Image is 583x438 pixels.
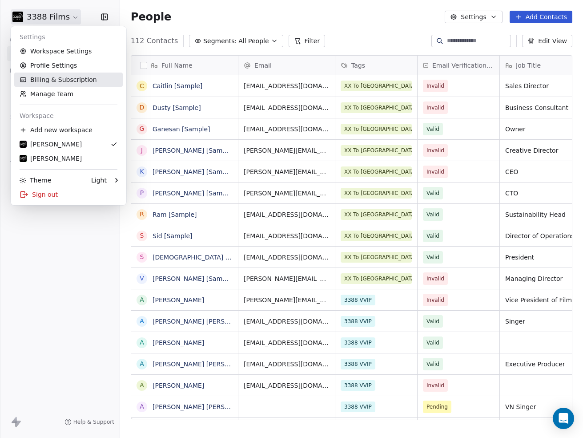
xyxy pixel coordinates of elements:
[14,109,123,123] div: Workspace
[14,73,123,87] a: Billing & Subscription
[14,58,123,73] a: Profile Settings
[20,154,82,163] div: [PERSON_NAME]
[20,141,27,148] img: 3388Films_Logo_White.jpg
[20,140,82,149] div: [PERSON_NAME]
[14,187,123,202] div: Sign out
[14,44,123,58] a: Workspace Settings
[91,176,107,185] div: Light
[14,123,123,137] div: Add new workspace
[14,87,123,101] a: Manage Team
[14,30,123,44] div: Settings
[20,176,51,185] div: Theme
[20,155,27,162] img: 3388Films_Logo_White.jpg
